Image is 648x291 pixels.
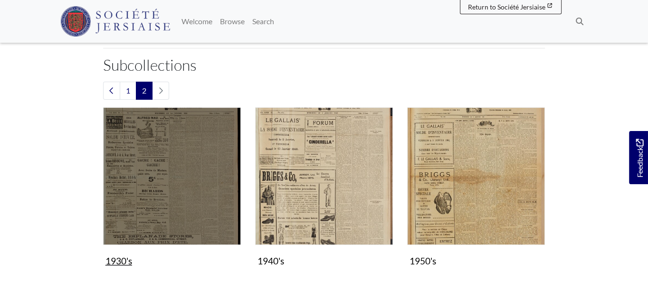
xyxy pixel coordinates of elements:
[629,131,648,184] a: Would you like to provide feedback?
[400,107,552,284] div: Subcollection
[255,107,393,245] img: 1940's
[103,107,241,245] img: 1930's
[103,107,241,270] a: 1930's 1930's
[103,82,120,100] a: Previous page
[60,4,170,39] a: Société Jersiaise logo
[634,139,645,177] span: Feedback
[103,56,545,74] h2: Subcollections
[136,82,152,100] span: Goto page 2
[248,12,278,31] a: Search
[216,12,248,31] a: Browse
[255,107,393,270] a: 1940's 1940's
[407,107,545,270] a: 1950's 1950's
[96,107,248,284] div: Subcollection
[248,107,400,284] div: Subcollection
[468,3,545,11] span: Return to Société Jersiaise
[103,82,545,100] nav: pagination
[178,12,216,31] a: Welcome
[60,6,170,37] img: Société Jersiaise
[120,82,136,100] a: Goto page 1
[407,107,545,245] img: 1950's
